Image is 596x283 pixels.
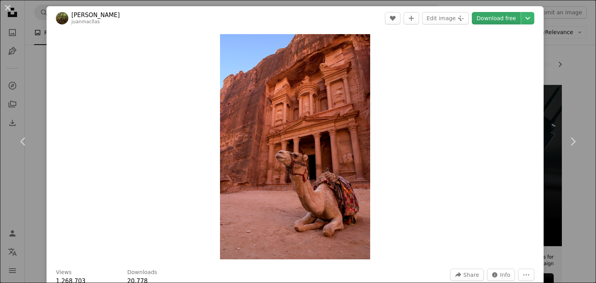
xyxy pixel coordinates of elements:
[518,269,534,281] button: More Actions
[549,104,596,179] a: Next
[71,11,120,19] a: [PERSON_NAME]
[71,19,100,24] a: juanmacllas
[521,12,534,24] button: Choose download size
[404,12,419,24] button: Add to Collection
[422,12,469,24] button: Edit image
[472,12,521,24] a: Download free
[463,269,479,281] span: Share
[56,269,72,276] h3: Views
[220,34,370,259] img: brown camel in front of brown rock formation during daytime
[220,34,370,259] button: Zoom in on this image
[450,269,483,281] button: Share this image
[487,269,515,281] button: Stats about this image
[385,12,400,24] button: Like
[127,269,157,276] h3: Downloads
[56,12,68,24] img: Go to Juanma Clemente-Alloza's profile
[500,269,511,281] span: Info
